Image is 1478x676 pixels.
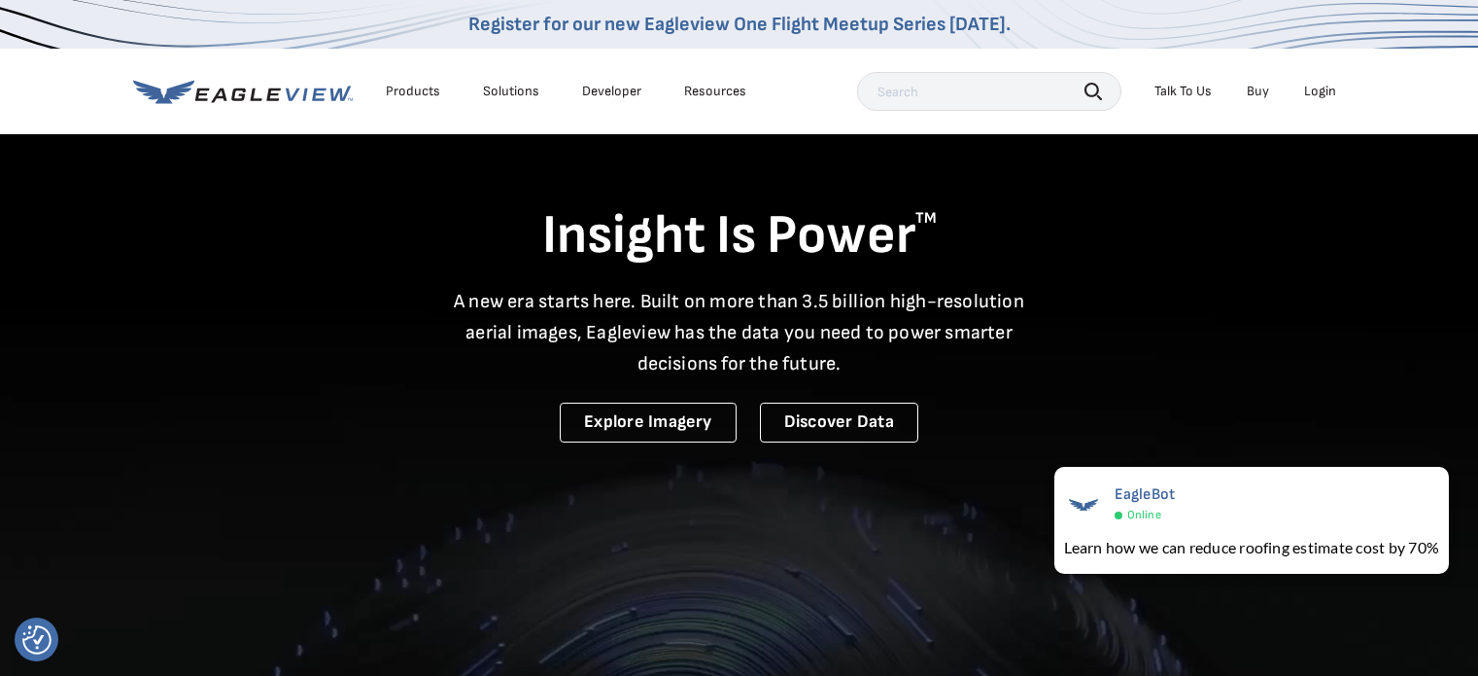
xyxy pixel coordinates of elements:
[133,202,1346,270] h1: Insight Is Power
[22,625,52,655] button: Consent Preferences
[560,403,737,443] a: Explore Imagery
[1115,485,1176,504] span: EagleBot
[1304,83,1336,100] div: Login
[857,72,1121,111] input: Search
[1064,536,1439,559] div: Learn how we can reduce roofing estimate cost by 70%
[1127,508,1161,522] span: Online
[483,83,539,100] div: Solutions
[468,13,1011,36] a: Register for our new Eagleview One Flight Meetup Series [DATE].
[22,625,52,655] img: Revisit consent button
[582,83,641,100] a: Developer
[1064,485,1103,524] img: EagleBot
[915,209,937,228] sup: TM
[386,83,440,100] div: Products
[442,286,1037,379] p: A new era starts here. Built on more than 3.5 billion high-resolution aerial images, Eagleview ha...
[1154,83,1212,100] div: Talk To Us
[760,403,918,443] a: Discover Data
[684,83,746,100] div: Resources
[1247,83,1269,100] a: Buy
